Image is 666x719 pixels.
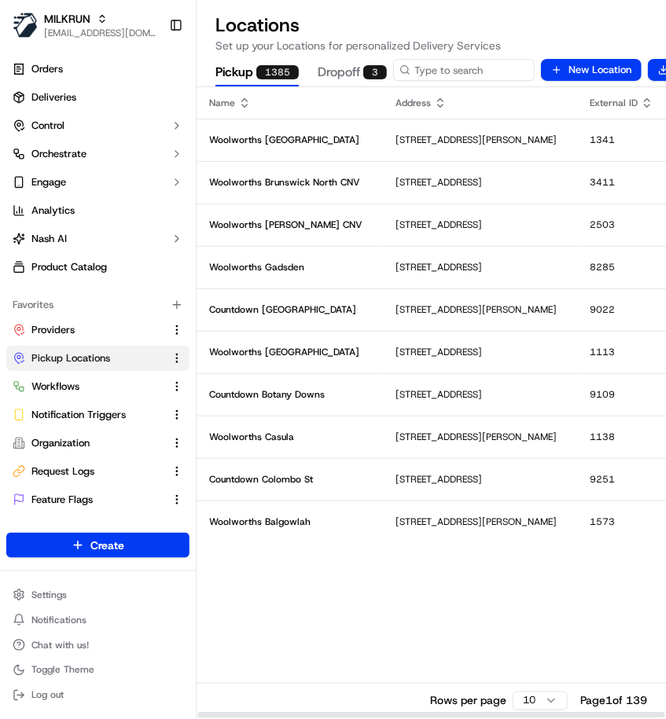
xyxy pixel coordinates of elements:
a: Feature Flags [13,493,164,507]
div: Name [209,97,370,109]
p: Woolworths [GEOGRAPHIC_DATA] [209,134,370,146]
p: Woolworths Balgowlah [209,515,370,528]
p: [STREET_ADDRESS][PERSON_NAME] [396,431,565,443]
button: Start new chat [267,154,286,173]
span: • [131,243,136,255]
span: [DATE] [139,243,171,255]
div: Start new chat [71,149,258,165]
span: Engage [31,175,66,189]
a: Deliveries [6,85,189,110]
p: 1341 [590,134,657,146]
button: New Location [541,59,642,81]
img: 4281594248423_2fcf9dad9f2a874258b8_72.png [33,149,61,178]
p: Rows per page [430,693,506,709]
p: [STREET_ADDRESS] [396,388,565,401]
p: [STREET_ADDRESS] [396,176,565,189]
p: [STREET_ADDRESS] [396,218,565,231]
div: Page 1 of 139 [580,693,647,709]
span: Request Logs [31,464,94,479]
p: Woolworths [GEOGRAPHIC_DATA] [209,346,370,358]
p: Welcome 👋 [16,62,286,87]
p: Countdown Botany Downs [209,388,370,401]
span: Pylon [156,389,190,401]
img: Zach Benton [16,270,41,295]
button: Orchestrate [6,141,189,167]
span: Notifications [31,614,86,626]
span: Log out [31,689,64,702]
p: [STREET_ADDRESS][PERSON_NAME] [396,515,565,528]
button: Engage [6,170,189,195]
span: Settings [31,589,67,601]
button: Settings [6,584,189,606]
span: [PERSON_NAME] [49,243,127,255]
span: [PERSON_NAME] [49,285,127,298]
p: [STREET_ADDRESS] [396,261,565,273]
a: Pickup Locations [13,351,164,365]
span: Chat with us! [31,639,89,651]
button: Pickup [215,60,299,86]
span: [DATE] [139,285,171,298]
p: Woolworths Casula [209,431,370,443]
button: Toggle Theme [6,659,189,681]
img: 1736555255976-a54dd68f-1ca7-489b-9aae-adbdc363a1c4 [16,149,44,178]
a: Request Logs [13,464,164,479]
div: 3 [363,65,387,79]
button: Log out [6,684,189,706]
div: Favorites [6,292,189,317]
div: Address [396,97,565,109]
button: Create [6,533,189,558]
span: Knowledge Base [31,350,120,366]
a: Providers [13,323,164,337]
span: Deliveries [31,90,76,105]
p: 1138 [590,431,657,443]
p: Countdown [GEOGRAPHIC_DATA] [209,303,370,316]
button: Chat with us! [6,634,189,656]
p: [STREET_ADDRESS][PERSON_NAME] [396,134,565,146]
div: 📗 [16,352,28,365]
button: See all [244,200,286,219]
p: 1573 [590,515,657,528]
button: [EMAIL_ADDRESS][DOMAIN_NAME] [44,27,156,39]
span: Feature Flags [31,493,93,507]
a: Notification Triggers [13,408,164,422]
p: 9251 [590,473,657,486]
button: Workflows [6,374,189,399]
p: Woolworths Brunswick North CNV [209,176,370,189]
div: 💻 [133,352,145,365]
p: Woolworths Gadsden [209,261,370,273]
input: Got a question? Start typing here... [41,101,283,117]
p: 9109 [590,388,657,401]
a: 📗Knowledge Base [9,344,127,372]
button: MILKRUN [44,11,90,27]
button: Dropoff [318,60,387,86]
a: Organization [13,436,164,450]
button: Nash AI [6,226,189,251]
a: Orders [6,57,189,82]
div: 1385 [256,65,299,79]
p: [STREET_ADDRESS][PERSON_NAME] [396,303,565,316]
span: Toggle Theme [31,664,94,677]
button: Request Logs [6,459,189,484]
a: Powered byPylon [111,388,190,401]
button: Control [6,113,189,138]
span: Pickup Locations [31,351,110,365]
input: Type to search [393,59,535,81]
span: Organization [31,436,90,450]
a: Workflows [13,380,164,394]
p: 1113 [590,346,657,358]
span: API Documentation [149,350,252,366]
div: External ID [590,97,657,109]
p: Countdown Colombo St [209,473,370,486]
p: Woolworths [PERSON_NAME] CNV [209,218,370,231]
button: Pickup Locations [6,346,189,371]
button: Notification Triggers [6,402,189,427]
span: Providers [31,323,75,337]
a: Analytics [6,198,189,223]
button: MILKRUNMILKRUN[EMAIL_ADDRESS][DOMAIN_NAME] [6,6,163,44]
span: • [131,285,136,298]
img: Masood Aslam [16,228,41,253]
button: Providers [6,317,189,343]
img: MILKRUN [13,13,38,38]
